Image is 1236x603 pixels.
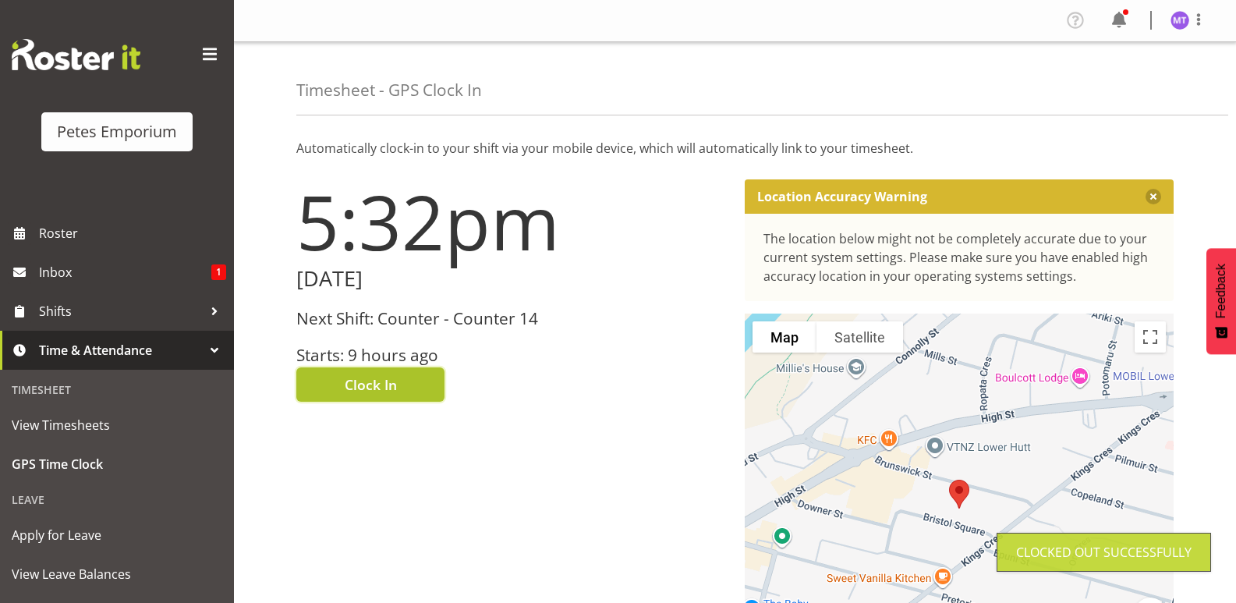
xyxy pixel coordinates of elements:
[39,339,203,362] span: Time & Attendance
[4,445,230,484] a: GPS Time Clock
[1135,321,1166,353] button: Toggle fullscreen view
[1214,264,1228,318] span: Feedback
[4,374,230,406] div: Timesheet
[296,367,444,402] button: Clock In
[4,516,230,555] a: Apply for Leave
[211,264,226,280] span: 1
[345,374,397,395] span: Clock In
[296,139,1174,158] p: Automatically clock-in to your shift via your mobile device, which will automatically link to you...
[1206,248,1236,354] button: Feedback - Show survey
[39,300,203,323] span: Shifts
[296,346,726,364] h3: Starts: 9 hours ago
[753,321,816,353] button: Show street map
[12,452,222,476] span: GPS Time Clock
[296,267,726,291] h2: [DATE]
[1170,11,1189,30] img: mya-taupawa-birkhead5814.jpg
[763,229,1156,286] div: The location below might not be completely accurate due to your current system settings. Please m...
[12,413,222,437] span: View Timesheets
[12,523,222,547] span: Apply for Leave
[296,81,482,99] h4: Timesheet - GPS Clock In
[12,39,140,70] img: Rosterit website logo
[4,406,230,445] a: View Timesheets
[12,562,222,586] span: View Leave Balances
[757,189,927,204] p: Location Accuracy Warning
[39,222,226,245] span: Roster
[296,179,726,264] h1: 5:32pm
[57,120,177,144] div: Petes Emporium
[1146,189,1161,204] button: Close message
[816,321,903,353] button: Show satellite imagery
[4,555,230,594] a: View Leave Balances
[1016,543,1192,562] div: Clocked out Successfully
[296,310,726,328] h3: Next Shift: Counter - Counter 14
[4,484,230,516] div: Leave
[39,261,211,284] span: Inbox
